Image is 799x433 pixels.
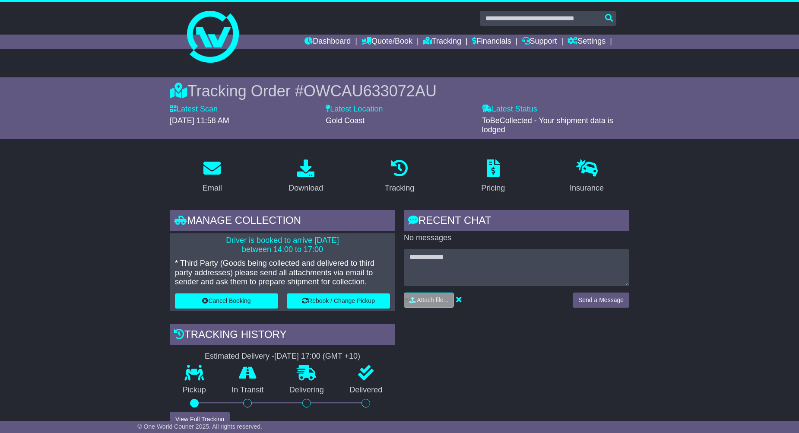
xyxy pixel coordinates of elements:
[385,182,414,194] div: Tracking
[170,116,229,125] span: [DATE] 11:58 AM
[170,352,395,361] div: Estimated Delivery -
[573,293,629,308] button: Send a Message
[170,385,219,395] p: Pickup
[379,156,420,197] a: Tracking
[137,423,262,430] span: © One World Courier 2025. All rights reserved.
[304,35,351,49] a: Dashboard
[175,293,278,309] button: Cancel Booking
[472,35,511,49] a: Financials
[283,156,329,197] a: Download
[404,233,629,243] p: No messages
[482,105,537,114] label: Latest Status
[276,385,337,395] p: Delivering
[170,82,629,100] div: Tracking Order #
[522,35,557,49] a: Support
[564,156,609,197] a: Insurance
[476,156,510,197] a: Pricing
[337,385,396,395] p: Delivered
[289,182,323,194] div: Download
[326,116,365,125] span: Gold Coast
[170,105,218,114] label: Latest Scan
[219,385,277,395] p: In Transit
[570,182,604,194] div: Insurance
[482,116,613,134] span: ToBeCollected - Your shipment data is lodged
[170,412,230,427] button: View Full Tracking
[197,156,228,197] a: Email
[326,105,383,114] label: Latest Location
[203,182,222,194] div: Email
[304,82,437,100] span: OWCAU633072AU
[361,35,412,49] a: Quote/Book
[287,293,390,309] button: Rebook / Change Pickup
[481,182,505,194] div: Pricing
[175,259,390,287] p: * Third Party (Goods being collected and delivered to third party addresses) please send all atta...
[568,35,606,49] a: Settings
[274,352,360,361] div: [DATE] 17:00 (GMT +10)
[175,236,390,255] p: Driver is booked to arrive [DATE] between 14:00 to 17:00
[170,324,395,347] div: Tracking history
[404,210,629,233] div: RECENT CHAT
[170,210,395,233] div: Manage collection
[423,35,461,49] a: Tracking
